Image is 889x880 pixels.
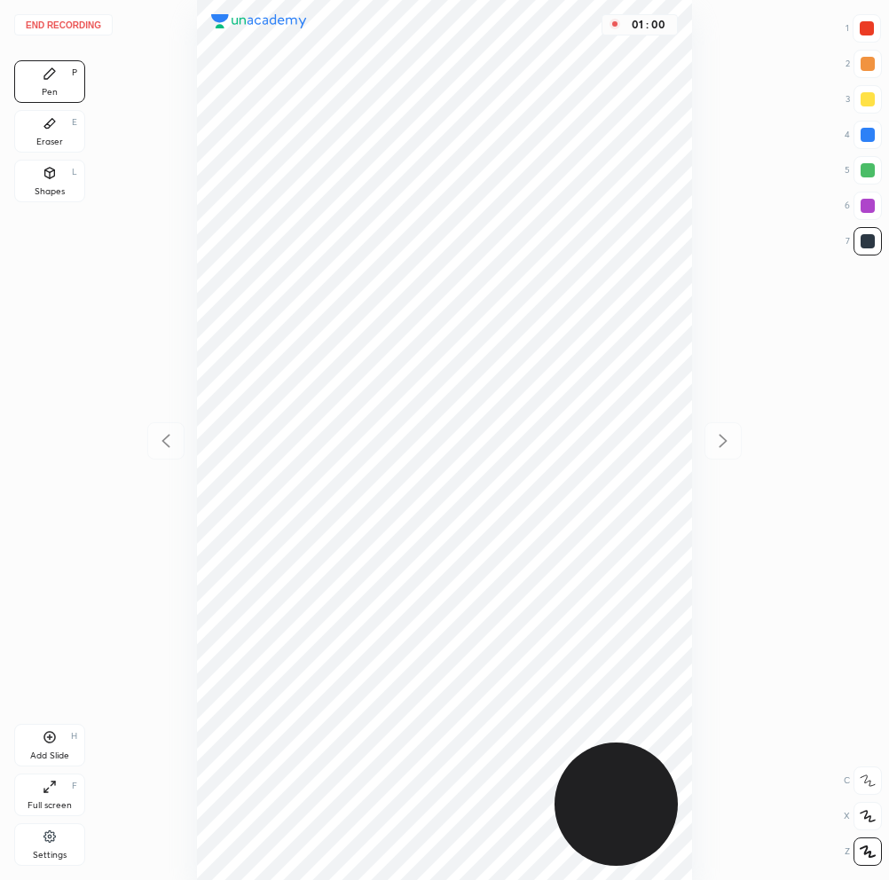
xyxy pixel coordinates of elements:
div: P [72,68,77,77]
div: Full screen [28,801,72,810]
div: H [71,732,77,741]
img: logo.38c385cc.svg [211,14,307,28]
div: X [844,802,882,830]
div: 01 : 00 [627,19,670,31]
div: Settings [33,851,67,860]
div: F [72,782,77,790]
div: E [72,118,77,127]
div: Shapes [35,187,65,196]
div: 1 [846,14,881,43]
div: Pen [42,88,58,97]
div: C [844,766,882,795]
div: L [72,168,77,177]
div: Eraser [36,137,63,146]
div: Add Slide [30,751,69,760]
div: 2 [846,50,882,78]
div: 3 [846,85,882,114]
div: 6 [845,192,882,220]
button: End recording [14,14,113,35]
div: Z [845,837,882,866]
div: 5 [845,156,882,185]
div: 7 [846,227,882,255]
div: 4 [845,121,882,149]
